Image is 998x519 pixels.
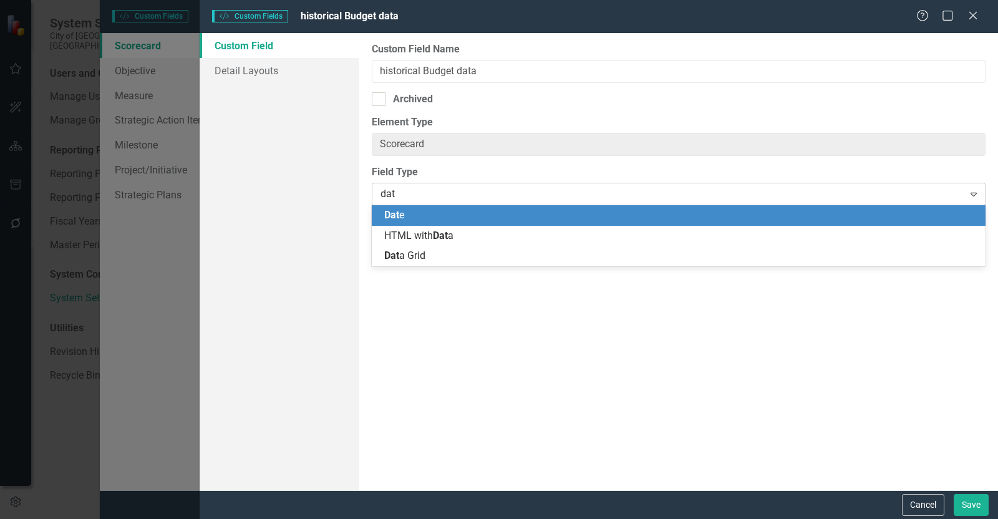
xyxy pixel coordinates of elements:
[954,494,989,516] button: Save
[902,494,944,516] button: Cancel
[384,230,453,241] span: HTML with a
[384,209,399,221] span: Dat
[200,33,359,58] a: Custom Field
[433,230,448,241] span: Dat
[393,92,433,107] div: Archived
[200,58,359,83] a: Detail Layouts
[384,250,425,261] span: a Grid
[384,250,399,261] span: Dat
[212,10,288,22] span: Custom Fields
[301,10,399,22] span: historical Budget data
[372,165,986,180] label: Field Type
[372,60,986,83] input: Custom Field Name
[372,42,986,57] label: Custom Field Name
[372,115,986,130] label: Element Type
[384,209,404,221] span: e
